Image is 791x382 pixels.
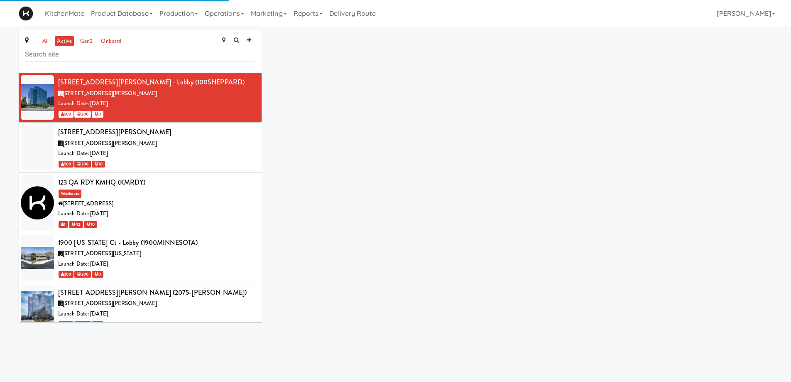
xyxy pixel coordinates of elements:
[55,36,74,47] a: active
[59,111,73,118] span: 500
[58,176,255,189] div: 123 QA RDY KMHQ (KMRDY)
[63,200,113,207] span: [STREET_ADDRESS]
[63,89,157,97] span: [STREET_ADDRESS][PERSON_NAME]
[58,76,255,89] div: [STREET_ADDRESS][PERSON_NAME] - Lobby (100SHEPPARD)
[58,237,255,249] div: 1900 [US_STATE] Ct - Lobby (1900MINNESOTA)
[59,190,81,198] span: Warehouse
[63,299,157,307] span: [STREET_ADDRESS][PERSON_NAME]
[59,321,73,328] span: 200
[99,36,123,47] a: onboard
[92,321,103,328] span: 0
[59,161,73,168] span: 500
[69,221,83,228] span: 42
[58,99,255,109] div: Launch Date: [DATE]
[74,271,91,278] span: 200
[19,73,262,123] li: [STREET_ADDRESS][PERSON_NAME] - Lobby (100SHEPPARD)[STREET_ADDRESS][PERSON_NAME]Launch Date: [DAT...
[19,173,262,233] li: 123 QA RDY KMHQ (KMRDY)Warehouse[STREET_ADDRESS]Launch Date: [DATE] 1 42 10
[58,148,255,159] div: Launch Date: [DATE]
[19,123,262,173] li: [STREET_ADDRESS][PERSON_NAME][STREET_ADDRESS][PERSON_NAME]Launch Date: [DATE] 500 200 10
[92,111,103,118] span: 0
[74,111,91,118] span: 200
[84,221,97,228] span: 10
[74,321,91,328] span: 200
[92,271,103,278] span: 0
[58,126,255,138] div: [STREET_ADDRESS][PERSON_NAME]
[58,259,255,269] div: Launch Date: [DATE]
[25,47,255,62] input: Search site
[59,221,68,228] span: 1
[19,233,262,283] li: 1900 [US_STATE] Ct - Lobby (1900MINNESOTA)[STREET_ADDRESS][US_STATE]Launch Date: [DATE] 200 200 0
[58,286,255,299] div: [STREET_ADDRESS][PERSON_NAME] (2075-[PERSON_NAME])
[74,161,91,168] span: 200
[78,36,95,47] a: gen2
[92,161,105,168] span: 10
[63,249,141,257] span: [STREET_ADDRESS][US_STATE]
[19,283,262,333] li: [STREET_ADDRESS][PERSON_NAME] (2075-[PERSON_NAME])[STREET_ADDRESS][PERSON_NAME]Launch Date: [DATE...
[59,271,73,278] span: 200
[58,209,255,219] div: Launch Date: [DATE]
[19,6,33,21] img: Micromart
[63,139,157,147] span: [STREET_ADDRESS][PERSON_NAME]
[40,36,51,47] a: all
[58,309,255,319] div: Launch Date: [DATE]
